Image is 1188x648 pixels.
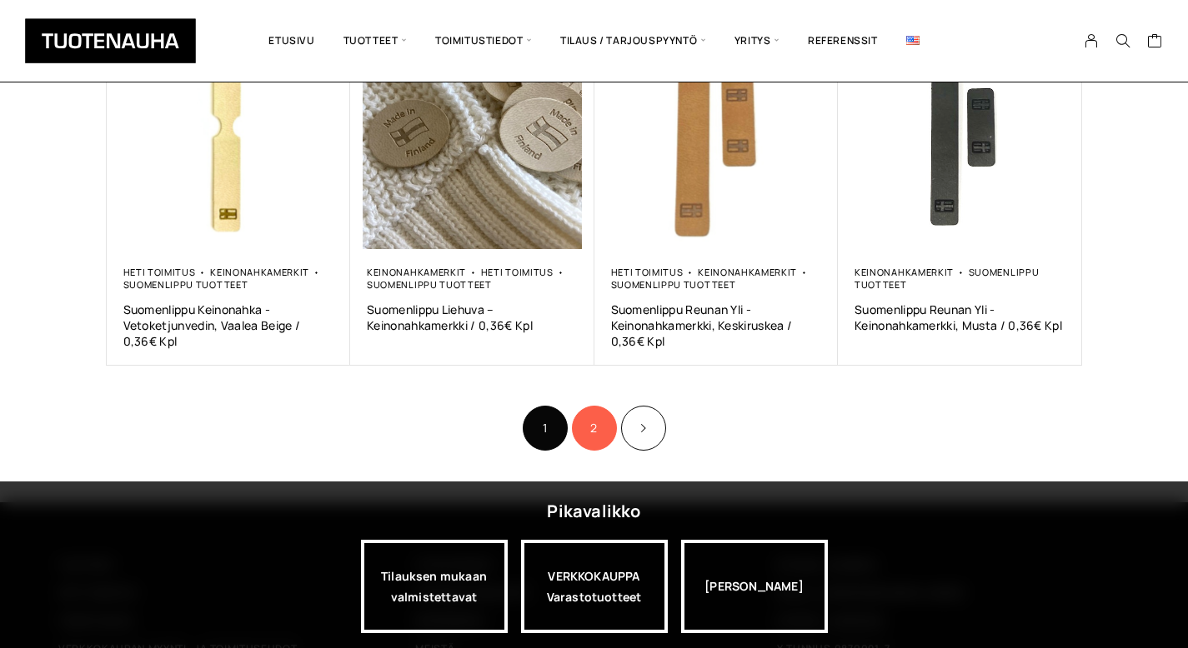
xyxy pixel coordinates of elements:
a: Keinonahkamerkit [367,266,466,278]
a: Suomenlippu Liehuva – Keinonahkamerkki / 0,36€ Kpl [367,302,578,333]
a: Suomenlippu tuotteet [611,278,736,291]
img: English [906,36,920,45]
a: Suomenlippu tuotteet [855,266,1039,291]
span: Tuotteet [329,12,421,69]
a: Keinonahkamerkit [210,266,309,278]
a: Keinonahkamerkit [698,266,797,278]
a: Suomenlippu tuotteet [367,278,492,291]
div: VERKKOKAUPPA Varastotuotteet [521,540,668,633]
span: Sivu 1 [523,406,568,451]
a: My Account [1075,33,1108,48]
a: Suomenlippu Reunan Yli -Keinonahkamerkki, Keskiruskea / 0,36€ Kpl [611,302,822,349]
a: Heti toimitus [611,266,684,278]
div: Pikavalikko [547,496,640,526]
span: Tilaus / Tarjouspyyntö [546,12,720,69]
a: Keinonahkamerkit [855,266,954,278]
nav: Product Pagination [107,403,1082,452]
div: [PERSON_NAME] [681,540,828,633]
a: Suomenlippu Reunan Yli -Keinonahkamerkki, Musta / 0,36€ Kpl [855,302,1065,333]
a: Etusivu [254,12,328,69]
a: Suomenlippu Keinonahka -Vetoketjunvedin, Vaalea Beige / 0,36€ Kpl [123,302,334,349]
a: Heti toimitus [123,266,196,278]
span: Yritys [720,12,794,69]
a: Cart [1147,32,1163,52]
a: Suomenlippu tuotteet [123,278,248,291]
span: Toimitustiedot [421,12,546,69]
a: Sivu 2 [572,406,617,451]
a: Tilauksen mukaan valmistettavat [361,540,508,633]
img: Tuotenauha Oy [25,18,196,63]
a: Heti toimitus [481,266,554,278]
button: Search [1107,33,1139,48]
a: Referenssit [794,12,892,69]
a: VERKKOKAUPPAVarastotuotteet [521,540,668,633]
